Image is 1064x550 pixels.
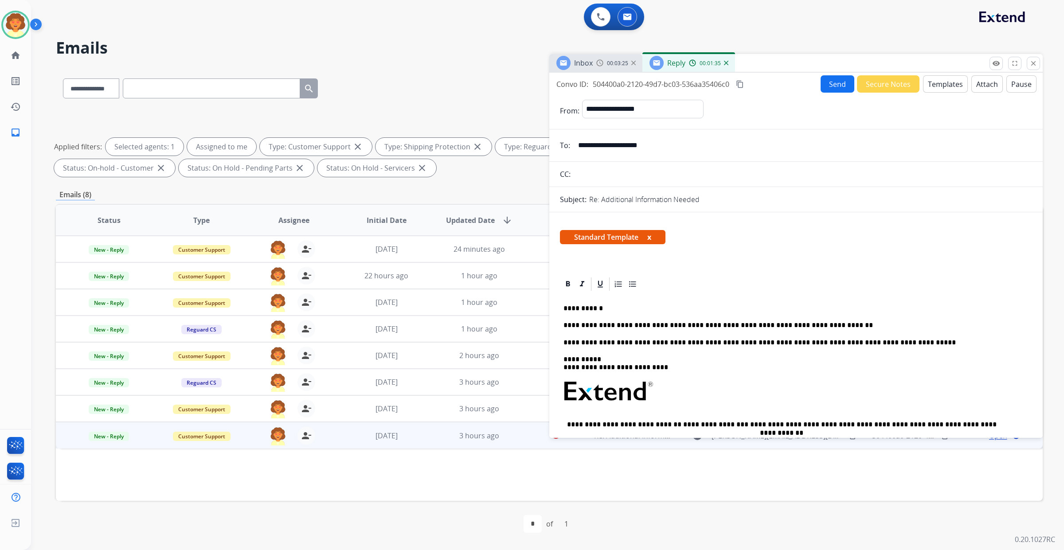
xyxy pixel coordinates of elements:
p: Subject: [560,194,587,205]
span: [DATE] [376,297,398,307]
span: New - Reply [89,432,129,441]
div: Status: On Hold - Pending Parts [179,159,314,177]
span: Type [193,215,210,226]
mat-icon: inbox [10,127,21,138]
p: From: [560,105,579,116]
mat-icon: person_remove [301,377,312,387]
button: Send [821,75,854,93]
img: agent-avatar [269,373,287,392]
span: Reguard CS [181,325,222,334]
span: [DATE] [376,244,398,254]
span: 00:01:35 [700,60,721,67]
mat-icon: search [304,83,314,94]
p: Emails (8) [56,189,95,200]
mat-icon: person_remove [301,324,312,334]
button: x [647,232,651,242]
img: agent-avatar [269,320,287,339]
img: agent-avatar [269,347,287,365]
span: Re: Additional Information Needed [594,431,710,441]
span: [DATE] [376,324,398,334]
span: 3 hours ago [459,431,499,441]
mat-icon: close [1029,59,1037,67]
p: To: [560,140,570,151]
mat-icon: home [10,50,21,61]
mat-icon: history [10,101,21,112]
div: Type: Reguard CS [495,138,583,156]
img: agent-avatar [269,293,287,312]
mat-icon: close [294,163,305,173]
p: Applied filters: [54,141,102,152]
img: agent-avatar [269,400,287,418]
span: Updated Date [446,215,495,226]
span: [DATE] [376,377,398,387]
div: Bullet List [626,277,639,291]
span: New - Reply [89,325,129,334]
span: [DATE] [376,351,398,360]
span: [DATE] [376,431,398,441]
h2: Emails [56,39,1043,57]
button: Secure Notes [857,75,919,93]
img: agent-avatar [269,427,287,445]
img: avatar [3,12,28,37]
div: Selected agents: 1 [106,138,184,156]
div: Status: On Hold - Servicers [317,159,436,177]
span: Reguard CS [181,378,222,387]
div: 1 [557,515,575,533]
div: Italic [575,277,589,291]
div: Status: On-hold - Customer [54,159,175,177]
button: Templates [923,75,968,93]
mat-icon: person_remove [301,430,312,441]
span: Customer Support [173,298,231,308]
span: 3 hours ago [459,377,499,387]
span: New - Reply [89,405,129,414]
p: CC: [560,169,571,179]
div: Underline [594,277,607,291]
mat-icon: content_copy [940,432,948,440]
mat-icon: close [417,163,427,173]
mat-icon: language [1012,432,1020,440]
span: Customer Support [173,272,231,281]
span: New - Reply [89,272,129,281]
mat-icon: list_alt [10,76,21,86]
span: New - Reply [89,245,129,254]
span: 1 hour ago [461,271,497,281]
span: 00:03:25 [607,60,628,67]
span: New - Reply [89,351,129,361]
mat-icon: person_remove [301,350,312,361]
span: Customer Support [173,351,231,361]
span: New - Reply [89,298,129,308]
mat-icon: close [352,141,363,152]
div: Ordered List [612,277,625,291]
div: Assigned to me [187,138,256,156]
mat-icon: fullscreen [1011,59,1019,67]
mat-icon: content_copy [736,80,744,88]
span: Initial Date [367,215,407,226]
span: Customer Support [173,405,231,414]
img: agent-avatar [269,240,287,259]
span: Status [98,215,121,226]
span: 504400a0-2120-49d7-bc03-536aa35406c0 [593,79,729,89]
mat-icon: person_remove [301,403,312,414]
span: 24 minutes ago [454,244,505,254]
mat-icon: close [156,163,166,173]
mat-icon: person_remove [301,270,312,281]
mat-icon: content_copy [848,432,856,440]
span: Customer Support [173,245,231,254]
p: Re: Additional Information Needed [589,194,700,205]
mat-icon: remove_red_eye [992,59,1000,67]
span: New - Reply [89,378,129,387]
mat-icon: arrow_downward [502,215,512,226]
span: Assignee [278,215,309,226]
div: of [546,519,553,529]
span: Standard Template [560,230,665,244]
p: Convo ID: [556,79,588,90]
div: Type: Shipping Protection [376,138,492,156]
p: 0.20.1027RC [1015,534,1055,545]
span: 1 hour ago [461,324,497,334]
span: Inbox [574,58,593,68]
img: agent-avatar [269,267,287,285]
span: Reply [667,58,685,68]
span: 1 hour ago [461,297,497,307]
span: Customer Support [173,432,231,441]
mat-icon: close [472,141,483,152]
